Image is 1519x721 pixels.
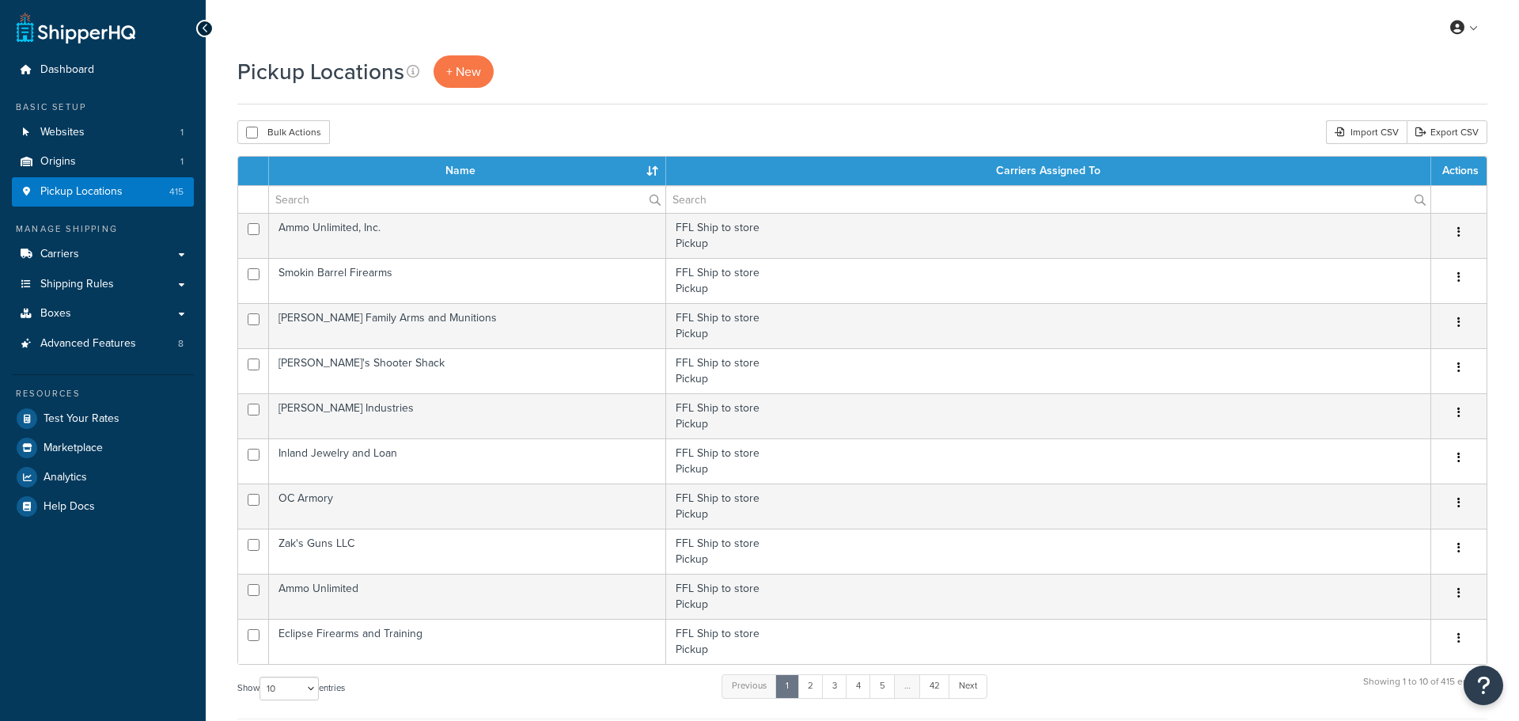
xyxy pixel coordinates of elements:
[12,118,194,147] a: Websites 1
[40,337,136,351] span: Advanced Features
[666,529,1431,574] td: FFL Ship to store Pickup
[797,674,824,698] a: 2
[12,55,194,85] a: Dashboard
[12,240,194,269] a: Carriers
[666,157,1431,185] th: Carriers Assigned To
[269,348,666,393] td: [PERSON_NAME]'s Shooter Shack
[269,393,666,438] td: [PERSON_NAME] Industries
[666,258,1431,303] td: FFL Ship to store Pickup
[12,177,194,207] li: Pickup Locations
[894,674,921,698] a: …
[12,222,194,236] div: Manage Shipping
[40,248,79,261] span: Carriers
[1431,157,1487,185] th: Actions
[12,434,194,462] a: Marketplace
[1464,666,1503,705] button: Open Resource Center
[40,63,94,77] span: Dashboard
[775,674,799,698] a: 1
[434,55,494,88] a: + New
[180,155,184,169] span: 1
[269,303,666,348] td: [PERSON_NAME] Family Arms and Munitions
[12,404,194,433] a: Test Your Rates
[269,186,665,213] input: Search
[269,529,666,574] td: Zak's Guns LLC
[846,674,871,698] a: 4
[40,307,71,321] span: Boxes
[269,484,666,529] td: OC Armory
[44,471,87,484] span: Analytics
[12,329,194,359] a: Advanced Features 8
[666,213,1431,258] td: FFL Ship to store Pickup
[269,619,666,664] td: Eclipse Firearms and Training
[1326,120,1407,144] div: Import CSV
[666,186,1430,213] input: Search
[40,278,114,291] span: Shipping Rules
[44,500,95,514] span: Help Docs
[269,258,666,303] td: Smokin Barrel Firearms
[446,63,481,81] span: + New
[869,674,896,698] a: 5
[12,463,194,491] a: Analytics
[12,299,194,328] a: Boxes
[1407,120,1487,144] a: Export CSV
[259,677,319,700] select: Showentries
[722,674,777,698] a: Previous
[666,303,1431,348] td: FFL Ship to store Pickup
[180,126,184,139] span: 1
[822,674,847,698] a: 3
[12,492,194,521] a: Help Docs
[40,126,85,139] span: Websites
[1363,673,1487,707] div: Showing 1 to 10 of 415 entries
[12,101,194,114] div: Basic Setup
[666,348,1431,393] td: FFL Ship to store Pickup
[12,147,194,176] li: Origins
[12,147,194,176] a: Origins 1
[666,393,1431,438] td: FFL Ship to store Pickup
[666,484,1431,529] td: FFL Ship to store Pickup
[178,337,184,351] span: 8
[666,619,1431,664] td: FFL Ship to store Pickup
[44,442,103,455] span: Marketplace
[269,438,666,484] td: Inland Jewelry and Loan
[12,118,194,147] li: Websites
[12,270,194,299] a: Shipping Rules
[237,120,330,144] button: Bulk Actions
[269,157,666,185] th: Name : activate to sort column ascending
[237,677,345,700] label: Show entries
[169,185,184,199] span: 415
[40,185,123,199] span: Pickup Locations
[44,412,119,426] span: Test Your Rates
[919,674,950,698] a: 42
[237,56,404,87] h1: Pickup Locations
[269,213,666,258] td: Ammo Unlimited, Inc.
[12,177,194,207] a: Pickup Locations 415
[17,12,135,44] a: ShipperHQ Home
[666,438,1431,484] td: FFL Ship to store Pickup
[12,329,194,359] li: Advanced Features
[12,387,194,400] div: Resources
[949,674,987,698] a: Next
[269,574,666,619] td: Ammo Unlimited
[40,155,76,169] span: Origins
[666,574,1431,619] td: FFL Ship to store Pickup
